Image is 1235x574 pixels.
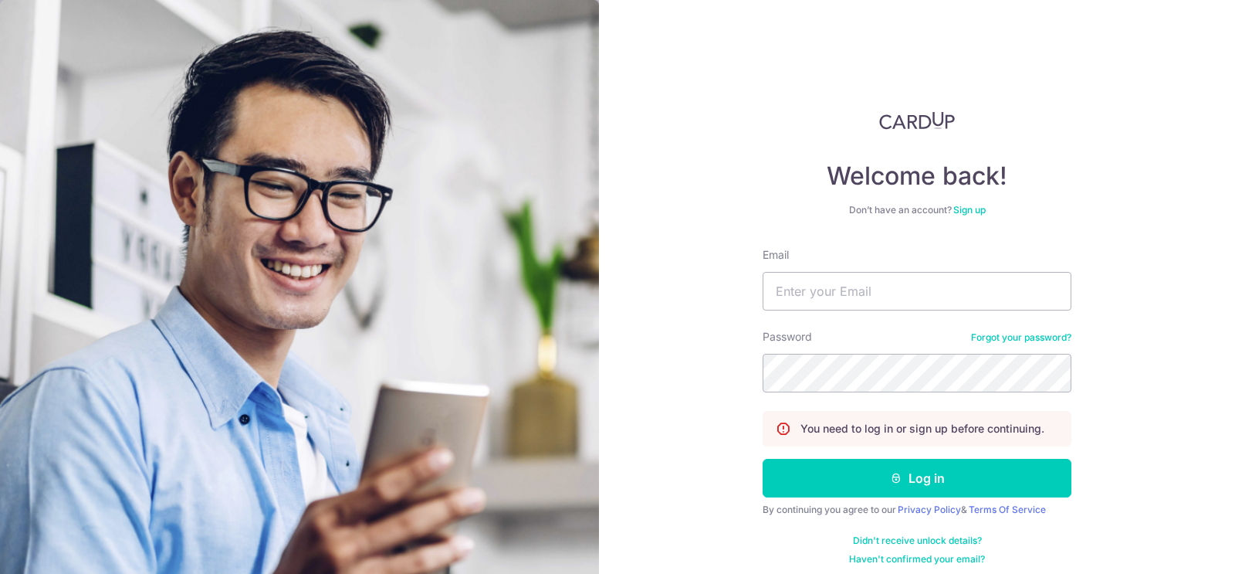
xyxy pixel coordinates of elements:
button: Log in [763,459,1071,498]
a: Forgot your password? [971,331,1071,344]
img: CardUp Logo [879,111,955,130]
a: Sign up [953,204,986,216]
a: Didn't receive unlock details? [853,535,982,547]
a: Haven't confirmed your email? [849,553,985,566]
input: Enter your Email [763,272,1071,311]
div: By continuing you agree to our & [763,504,1071,516]
div: Don’t have an account? [763,204,1071,216]
p: You need to log in or sign up before continuing. [800,421,1044,436]
a: Terms Of Service [969,504,1046,515]
label: Email [763,247,789,263]
h4: Welcome back! [763,161,1071,192]
label: Password [763,329,812,345]
a: Privacy Policy [898,504,961,515]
